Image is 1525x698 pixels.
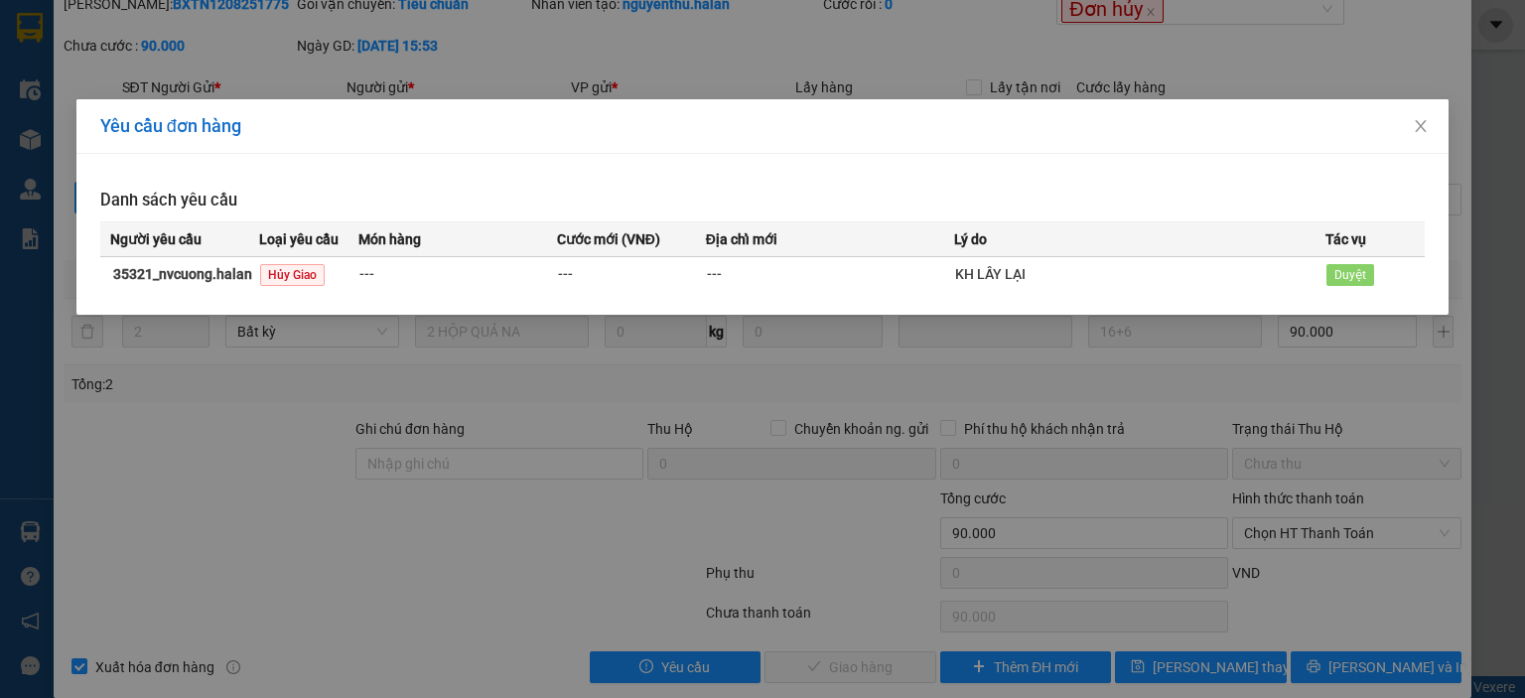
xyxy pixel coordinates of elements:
button: Close [1393,99,1449,155]
span: Tác vụ [1325,228,1366,250]
div: Yêu cầu đơn hàng [100,115,1425,137]
span: Lý do [954,228,987,250]
h3: Danh sách yêu cầu [100,188,1425,213]
span: close [1413,118,1429,134]
span: Địa chỉ mới [706,228,777,250]
span: Món hàng [358,228,421,250]
span: Loại yêu cầu [259,228,339,250]
strong: 35321_nvcuong.halan [113,266,252,282]
span: --- [707,266,722,282]
span: Cước mới (VNĐ) [557,228,660,250]
span: KH LẤY LẠI [955,266,1026,282]
span: Duyệt [1326,264,1374,286]
span: Hủy Giao [260,264,325,286]
span: --- [558,266,573,282]
span: --- [359,266,374,282]
span: Người yêu cầu [110,228,202,250]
